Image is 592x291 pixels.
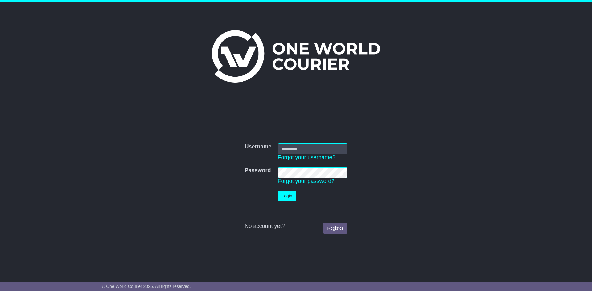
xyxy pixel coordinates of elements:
label: Username [245,143,271,150]
button: Login [278,191,296,201]
a: Forgot your password? [278,178,335,184]
div: No account yet? [245,223,347,230]
a: Register [323,223,347,234]
img: One World [212,30,380,83]
a: Forgot your username? [278,154,335,160]
span: © One World Courier 2025. All rights reserved. [102,284,191,289]
label: Password [245,167,271,174]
